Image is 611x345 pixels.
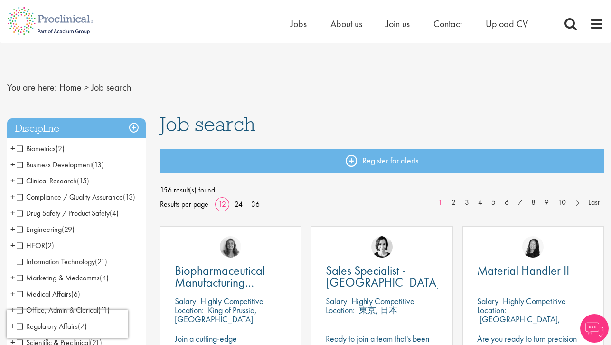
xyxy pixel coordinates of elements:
span: (13) [123,192,135,202]
span: Job search [91,81,131,94]
span: (29) [62,224,75,234]
img: Numhom Sudsok [522,236,544,258]
span: (2) [56,144,65,153]
span: + [10,157,15,172]
span: Business Development [17,160,92,170]
a: 4 [473,197,487,208]
a: 8 [526,197,540,208]
span: 156 result(s) found [160,183,604,197]
a: Material Handler II [477,265,589,277]
span: (13) [92,160,104,170]
span: Marketing & Medcomms [17,273,100,283]
a: Contact [433,18,462,30]
span: Location: [175,305,204,316]
span: Compliance / Quality Assurance [17,192,135,202]
span: Office, Admin & Clerical [17,305,110,315]
span: > [84,81,89,94]
a: Register for alerts [160,149,604,172]
span: + [10,206,15,220]
span: Compliance / Quality Assurance [17,192,123,202]
span: + [10,303,15,317]
span: (15) [77,176,89,186]
a: 12 [215,199,229,209]
a: Sales Specialist - [GEOGRAPHIC_DATA] [326,265,438,288]
p: Highly Competitive [503,296,566,307]
span: Biometrics [17,144,56,153]
a: 36 [248,199,263,209]
a: breadcrumb link [59,81,82,94]
a: Jobs [291,18,307,30]
span: Location: [477,305,506,316]
p: King of Prussia, [GEOGRAPHIC_DATA] [175,305,257,325]
a: 1 [433,197,447,208]
img: Chatbot [580,314,609,343]
span: Job search [160,111,255,137]
a: Join us [386,18,410,30]
span: + [10,173,15,188]
span: (21) [95,257,107,267]
a: About us [330,18,362,30]
span: Engineering [17,224,75,234]
a: 10 [553,197,571,208]
iframe: reCAPTCHA [7,310,128,338]
img: Nic Choa [371,236,393,258]
span: Information Technology [17,257,107,267]
a: 6 [500,197,514,208]
p: Highly Competitive [351,296,414,307]
span: (2) [45,240,54,250]
span: Biometrics [17,144,65,153]
span: + [10,238,15,252]
a: 3 [460,197,474,208]
span: You are here: [7,81,57,94]
span: Results per page [160,197,208,211]
span: + [10,270,15,285]
span: Medical Affairs [17,289,80,299]
span: Marketing & Medcomms [17,273,109,283]
p: [GEOGRAPHIC_DATA], [GEOGRAPHIC_DATA] [477,314,560,334]
span: Salary [175,296,196,307]
span: Salary [326,296,347,307]
a: 7 [513,197,527,208]
span: HEOR [17,240,54,250]
a: 9 [540,197,554,208]
span: Drug Safety / Product Safety [17,208,119,218]
span: Business Development [17,160,104,170]
span: Salary [477,296,498,307]
span: + [10,222,15,236]
span: Clinical Research [17,176,77,186]
img: Jackie Cerchio [220,236,241,258]
a: 24 [231,199,246,209]
span: Clinical Research [17,176,89,186]
span: (11) [98,305,110,315]
p: Highly Competitive [200,296,263,307]
a: Last [583,197,604,208]
a: Upload CV [486,18,528,30]
span: HEOR [17,240,45,250]
span: Drug Safety / Product Safety [17,208,110,218]
span: + [10,287,15,301]
h3: Discipline [7,118,146,139]
span: (6) [71,289,80,299]
span: Sales Specialist - [GEOGRAPHIC_DATA] [326,262,440,290]
span: + [10,141,15,155]
span: Office, Admin & Clerical [17,305,98,315]
span: + [10,190,15,204]
a: Biopharmaceutical Manufacturing Associate [175,265,287,288]
span: Engineering [17,224,62,234]
a: 5 [487,197,500,208]
span: Location: [326,305,355,316]
span: Medical Affairs [17,289,71,299]
span: (4) [100,273,109,283]
a: 2 [447,197,461,208]
p: 東京, 日本 [359,305,397,316]
span: (4) [110,208,119,218]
